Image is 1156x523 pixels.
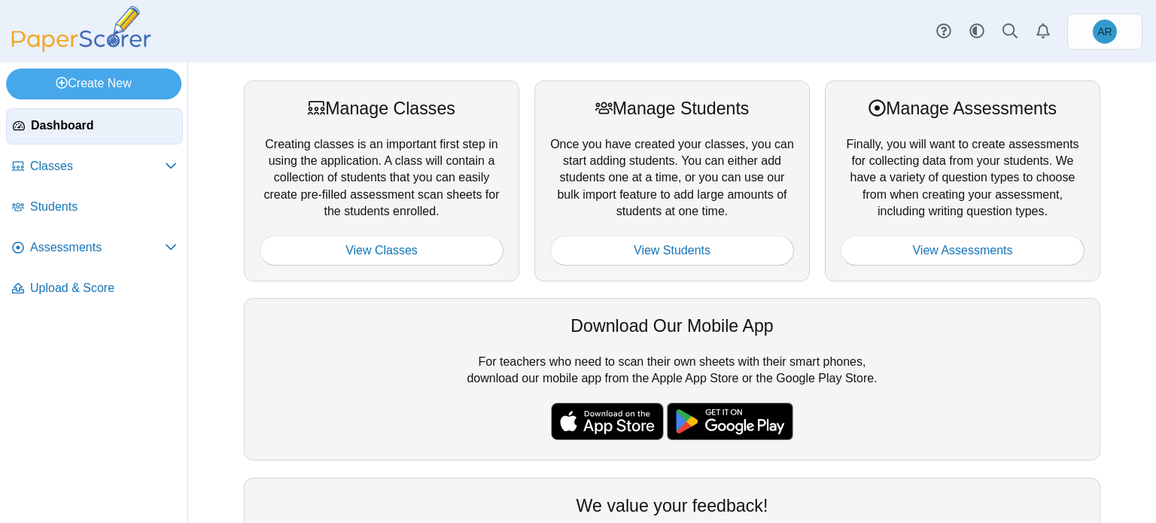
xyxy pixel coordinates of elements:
[6,271,183,307] a: Upload & Score
[841,96,1085,120] div: Manage Assessments
[6,108,183,144] a: Dashboard
[31,117,176,134] span: Dashboard
[550,96,794,120] div: Manage Students
[6,68,181,99] a: Create New
[30,239,165,256] span: Assessments
[6,6,157,52] img: PaperScorer
[30,199,177,215] span: Students
[841,236,1085,266] a: View Assessments
[244,81,519,281] div: Creating classes is an important first step in using the application. A class will contain a coll...
[260,494,1085,518] div: We value your feedback!
[667,403,793,440] img: google-play-badge.png
[1093,20,1117,44] span: Alejandro Renteria
[550,236,794,266] a: View Students
[6,190,183,226] a: Students
[260,96,503,120] div: Manage Classes
[1097,26,1112,37] span: Alejandro Renteria
[260,236,503,266] a: View Classes
[6,41,157,54] a: PaperScorer
[30,280,177,296] span: Upload & Score
[534,81,810,281] div: Once you have created your classes, you can start adding students. You can either add students on...
[825,81,1100,281] div: Finally, you will want to create assessments for collecting data from your students. We have a va...
[551,403,664,440] img: apple-store-badge.svg
[244,298,1100,461] div: For teachers who need to scan their own sheets with their smart phones, download our mobile app f...
[6,230,183,266] a: Assessments
[1067,14,1142,50] a: Alejandro Renteria
[260,314,1085,338] div: Download Our Mobile App
[6,149,183,185] a: Classes
[1027,15,1060,48] a: Alerts
[30,158,165,175] span: Classes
